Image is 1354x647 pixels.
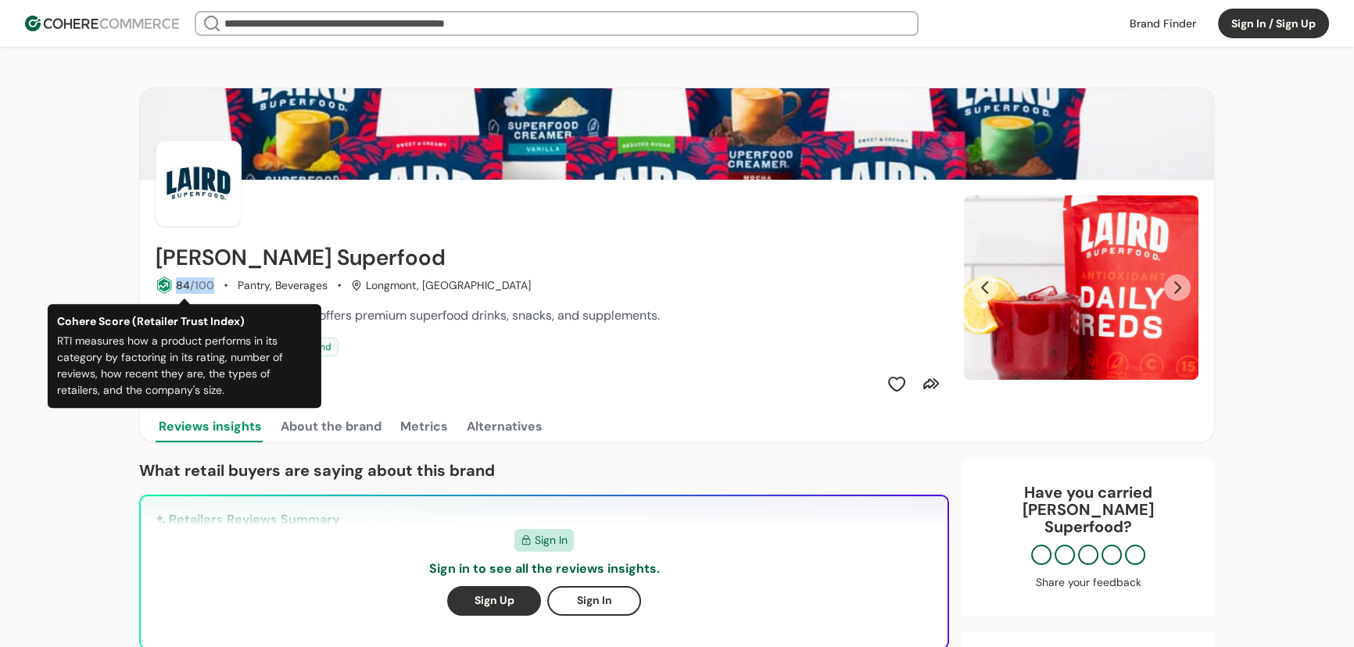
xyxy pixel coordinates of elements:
p: What retail buyers are saying about this brand [139,459,949,482]
p: Sign in to see all the reviews insights. [429,559,660,578]
img: Brand cover image [140,88,1214,180]
span: /100 [190,278,214,292]
div: Carousel [964,195,1198,380]
button: Reviews insights [156,411,265,442]
div: Longmont, [GEOGRAPHIC_DATA] [351,277,531,294]
button: Sign In / Sign Up [1218,9,1329,38]
img: Brand Photo [156,141,242,227]
h2: Laird Superfood [156,245,446,270]
button: Alternatives [464,411,546,442]
div: RTI measures how a product performs in its category by factoring in its rating, number of reviews... [57,333,312,399]
button: Sign In [547,586,641,616]
button: About the brand [278,411,385,442]
button: Metrics [397,411,451,442]
div: Share your feedback [977,574,1199,591]
img: Cohere Logo [25,16,179,31]
button: Next Slide [1164,274,1191,301]
div: Slide 1 [964,195,1198,380]
img: Slide 0 [964,195,1198,380]
div: Pantry, Beverages [238,277,328,294]
button: Previous Slide [972,274,998,301]
span: 84 [176,278,190,292]
span: [PERSON_NAME] Superfood offers premium superfood drinks, snacks, and supplements. [156,307,660,323]
p: [PERSON_NAME] Superfood ? [977,501,1199,535]
span: Sign In [535,532,568,549]
button: Sign Up [447,586,541,616]
div: Have you carried [977,484,1199,535]
div: Cohere Score (Retailer Trust Index) [57,313,312,330]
